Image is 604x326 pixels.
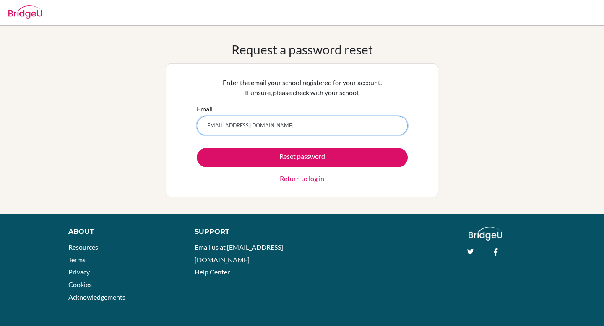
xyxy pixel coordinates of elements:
a: Privacy [68,268,90,276]
a: Help Center [195,268,230,276]
button: Reset password [197,148,408,167]
label: Email [197,104,213,114]
div: Support [195,227,294,237]
div: About [68,227,176,237]
a: Email us at [EMAIL_ADDRESS][DOMAIN_NAME] [195,243,283,264]
a: Return to log in [280,173,324,184]
a: Resources [68,243,98,251]
a: Acknowledgements [68,293,125,301]
p: Enter the email your school registered for your account. If unsure, please check with your school. [197,78,408,98]
a: Cookies [68,280,92,288]
a: Terms [68,256,86,264]
img: Bridge-U [8,5,42,19]
img: logo_white@2x-f4f0deed5e89b7ecb1c2cc34c3e3d731f90f0f143d5ea2071677605dd97b5244.png [469,227,502,241]
h1: Request a password reset [232,42,373,57]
